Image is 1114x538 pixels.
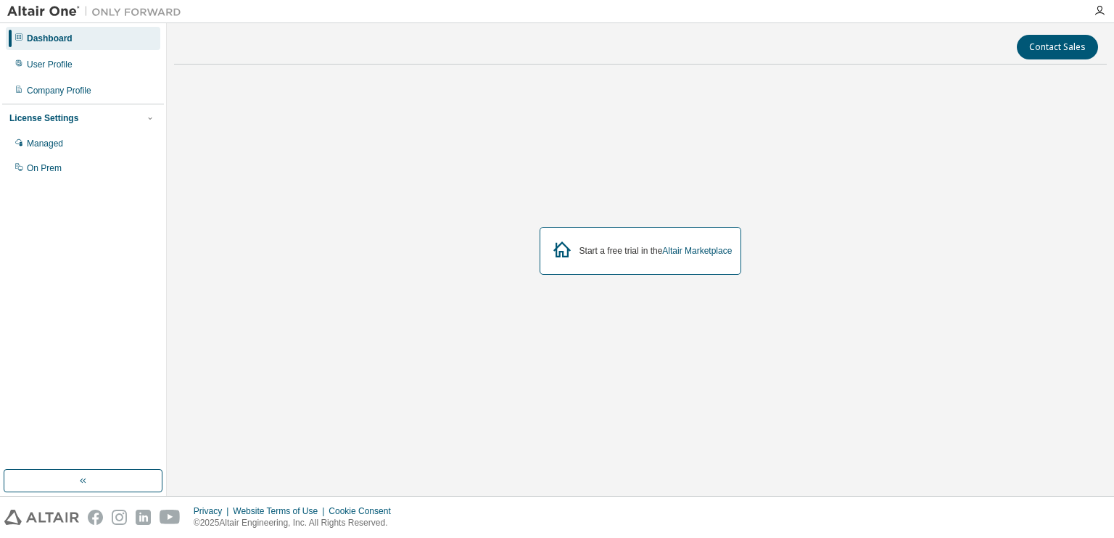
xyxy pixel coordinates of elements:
[9,112,78,124] div: License Settings
[27,138,63,149] div: Managed
[112,510,127,525] img: instagram.svg
[88,510,103,525] img: facebook.svg
[7,4,189,19] img: Altair One
[4,510,79,525] img: altair_logo.svg
[579,245,733,257] div: Start a free trial in the
[662,246,732,256] a: Altair Marketplace
[194,517,400,529] p: © 2025 Altair Engineering, Inc. All Rights Reserved.
[194,505,233,517] div: Privacy
[1017,35,1098,59] button: Contact Sales
[233,505,329,517] div: Website Terms of Use
[160,510,181,525] img: youtube.svg
[27,162,62,174] div: On Prem
[329,505,399,517] div: Cookie Consent
[27,33,73,44] div: Dashboard
[27,59,73,70] div: User Profile
[27,85,91,96] div: Company Profile
[136,510,151,525] img: linkedin.svg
